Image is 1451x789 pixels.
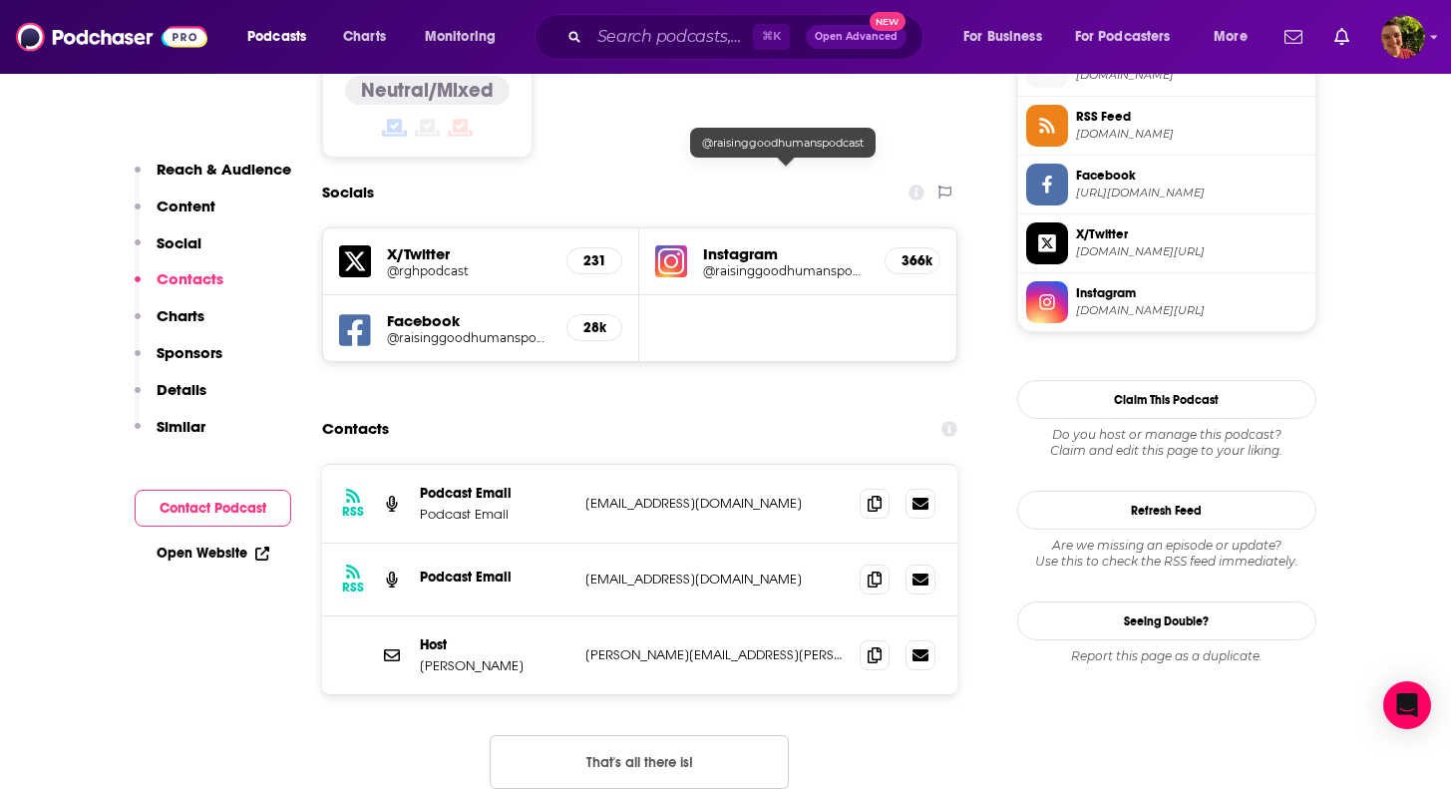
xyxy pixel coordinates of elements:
[553,14,942,60] div: Search podcasts, credits, & more...
[247,23,306,51] span: Podcasts
[157,417,205,436] p: Similar
[157,233,201,252] p: Social
[1326,20,1357,54] a: Show notifications dropdown
[342,580,364,595] h3: RSS
[233,21,332,53] button: open menu
[135,269,223,306] button: Contacts
[1076,225,1307,243] span: X/Twitter
[1076,186,1307,200] span: https://www.facebook.com/raisinggoodhumanspodcast
[753,24,790,50] span: ⌘ K
[949,21,1067,53] button: open menu
[1076,244,1307,259] span: twitter.com/rghpodcast
[1017,427,1316,459] div: Claim and edit this page to your liking.
[135,380,206,417] button: Details
[1076,167,1307,185] span: Facebook
[361,78,494,103] h4: Neutral/Mixed
[1076,68,1307,83] span: art19.com
[1026,222,1307,264] a: X/Twitter[DOMAIN_NAME][URL]
[585,646,845,663] p: [PERSON_NAME][EMAIL_ADDRESS][PERSON_NAME][DOMAIN_NAME]
[815,32,898,42] span: Open Advanced
[1276,20,1310,54] a: Show notifications dropdown
[157,545,269,562] a: Open Website
[322,410,389,448] h2: Contacts
[420,485,569,502] p: Podcast Email
[135,233,201,270] button: Social
[1383,681,1431,729] div: Open Intercom Messenger
[322,174,374,211] h2: Socials
[1076,284,1307,302] span: Instagram
[411,21,522,53] button: open menu
[342,504,364,520] h3: RSS
[1026,164,1307,205] a: Facebook[URL][DOMAIN_NAME]
[420,657,569,674] p: [PERSON_NAME]
[806,25,907,49] button: Open AdvancedNew
[387,330,551,345] a: @raisinggoodhumanspodcast
[1017,427,1316,443] span: Do you host or manage this podcast?
[1017,601,1316,640] a: Seeing Double?
[16,18,207,56] img: Podchaser - Follow, Share and Rate Podcasts
[387,263,551,278] a: @rghpodcast
[157,306,204,325] p: Charts
[425,23,496,51] span: Monitoring
[1026,281,1307,323] a: Instagram[DOMAIN_NAME][URL]
[157,197,215,215] p: Content
[387,244,551,263] h5: X/Twitter
[1062,21,1200,53] button: open menu
[135,417,205,454] button: Similar
[870,12,906,31] span: New
[420,569,569,586] p: Podcast Email
[1017,538,1316,570] div: Are we missing an episode or update? Use this to check the RSS feed immediately.
[420,636,569,653] p: Host
[135,160,291,197] button: Reach & Audience
[655,245,687,277] img: iconImage
[1381,15,1425,59] button: Show profile menu
[1026,105,1307,147] a: RSS Feed[DOMAIN_NAME]
[157,269,223,288] p: Contacts
[135,197,215,233] button: Content
[135,306,204,343] button: Charts
[583,319,605,336] h5: 28k
[343,23,386,51] span: Charts
[157,380,206,399] p: Details
[420,506,569,523] p: Podcast Email
[585,571,845,588] p: [EMAIL_ADDRESS][DOMAIN_NAME]
[1017,491,1316,530] button: Refresh Feed
[1017,648,1316,664] div: Report this page as a duplicate.
[1076,108,1307,126] span: RSS Feed
[157,160,291,179] p: Reach & Audience
[585,495,845,512] p: [EMAIL_ADDRESS][DOMAIN_NAME]
[703,244,869,263] h5: Instagram
[1214,23,1248,51] span: More
[1381,15,1425,59] span: Logged in as Marz
[135,490,291,527] button: Contact Podcast
[157,343,222,362] p: Sponsors
[1076,303,1307,318] span: instagram.com/raisinggoodhumanspodcast
[1200,21,1272,53] button: open menu
[1381,15,1425,59] img: User Profile
[963,23,1042,51] span: For Business
[490,735,789,789] button: Nothing here.
[589,21,753,53] input: Search podcasts, credits, & more...
[330,21,398,53] a: Charts
[690,128,876,158] div: @raisinggoodhumanspodcast
[902,252,923,269] h5: 366k
[1075,23,1171,51] span: For Podcasters
[387,311,551,330] h5: Facebook
[1017,380,1316,419] button: Claim This Podcast
[583,252,605,269] h5: 231
[703,263,869,278] a: @raisinggoodhumanspodcast
[135,343,222,380] button: Sponsors
[1076,127,1307,142] span: rss.art19.com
